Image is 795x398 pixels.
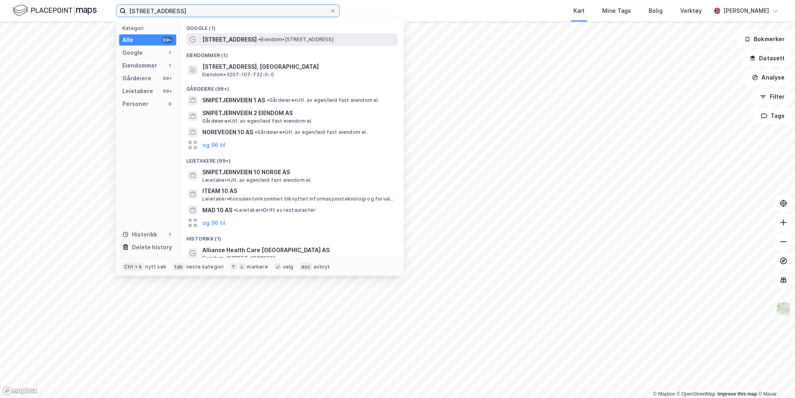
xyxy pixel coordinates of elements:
div: Alle [122,35,133,45]
span: ITEAM 10 AS [202,186,394,196]
span: • [258,36,261,42]
button: Bokmerker [738,31,792,47]
div: 99+ [162,75,173,82]
span: NOREVEGEN 10 AS [202,127,253,137]
div: Eiendommer [122,61,157,70]
span: Eiendom • [STREET_ADDRESS] [202,255,275,261]
div: [PERSON_NAME] [724,6,769,16]
div: Google (1) [180,19,404,33]
div: esc [300,263,312,271]
span: [STREET_ADDRESS] [202,35,257,44]
button: og 96 til [202,218,226,228]
div: Leietakere (99+) [180,151,404,166]
span: Eiendom • [STREET_ADDRESS] [258,36,334,43]
div: nytt søk [146,264,167,270]
div: markere [247,264,268,270]
div: Bolig [649,6,663,16]
span: SNIPETJERNVEIEN 10 NORGE AS [202,167,394,177]
div: avbryt [314,264,330,270]
div: 1 [167,62,173,69]
a: Improve this map [718,391,757,397]
div: tab [173,263,185,271]
button: Analyse [745,70,792,86]
span: • [267,97,269,103]
div: Ctrl + k [122,263,144,271]
div: neste kategori [186,264,224,270]
div: 1 [167,50,173,56]
div: Kart [574,6,585,16]
span: Gårdeiere • Utl. av egen/leid fast eiendom el. [255,129,368,135]
span: Eiendom • 3207-107-732-0-0 [202,72,274,78]
div: Google [122,48,143,58]
div: Historikk (1) [180,229,404,244]
img: Z [776,301,791,316]
button: Filter [753,89,792,105]
div: velg [283,264,294,270]
div: Leietakere [122,86,153,96]
button: Tags [755,108,792,124]
div: Eiendommer (1) [180,46,404,60]
iframe: Chat Widget [755,360,795,398]
span: Leietaker • Konsulentvirksomhet tilknyttet informasjonsteknologi og forvaltning og drift av IT-sy... [202,196,396,202]
div: 1 [167,231,173,238]
span: MAD 10 AS [202,205,232,215]
div: 0 [167,101,173,107]
span: Gårdeiere • Utl. av egen/leid fast eiendom el. [202,118,313,124]
div: Mine Tags [603,6,631,16]
span: • [234,207,236,213]
input: Søk på adresse, matrikkel, gårdeiere, leietakere eller personer [126,5,330,17]
span: Leietaker • Drift av restauranter [234,207,316,213]
span: SNIPETJERNVEIEN 1 AS [202,96,265,105]
div: Verktøy [681,6,702,16]
span: Alliance Health Care [GEOGRAPHIC_DATA] AS [202,245,394,255]
div: Delete history [132,243,172,252]
button: og 96 til [202,140,226,150]
a: OpenStreetMap [677,391,716,397]
span: • [255,129,257,135]
div: Gårdeiere (99+) [180,80,404,94]
span: [STREET_ADDRESS], [GEOGRAPHIC_DATA] [202,62,394,72]
div: Historikk [122,230,157,239]
img: logo.f888ab2527a4732fd821a326f86c7f29.svg [13,4,97,18]
span: Gårdeiere • Utl. av egen/leid fast eiendom el. [267,97,380,103]
a: Mapbox homepage [2,386,38,396]
div: Gårdeiere [122,74,151,83]
div: Personer [122,99,148,109]
a: Mapbox [653,391,675,397]
div: 99+ [162,37,173,43]
span: Leietaker • Utl. av egen/leid fast eiendom el. [202,177,312,183]
span: SNIPETJERNVEIEN 2 EIENDOM AS [202,108,394,118]
button: Datasett [743,50,792,66]
div: 99+ [162,88,173,94]
div: Kategori [122,25,176,31]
